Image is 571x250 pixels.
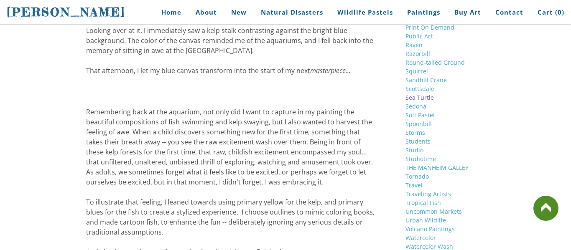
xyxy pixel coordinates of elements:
[255,3,329,22] a: Natural Disasters
[401,3,446,22] a: Paintings
[405,199,441,207] a: Tropical Fish
[405,172,429,180] a: Tornado
[405,225,455,233] a: Volcano Paintings
[405,146,423,154] a: Studio
[489,3,530,22] a: Contact
[331,3,399,22] a: Wildlife Pastels
[405,164,469,172] a: THE MANHEIM GALLEY
[405,181,423,189] a: Travel
[405,85,434,93] a: Scottsdale
[405,111,435,119] a: Soft Pastel
[405,155,436,163] a: Studiotime
[405,190,451,198] a: Traveling Artists
[558,8,562,16] span: 0
[86,107,373,187] span: Remembering back at the aquarium, not only did I want to capture in my painting the beautiful com...
[405,234,436,242] a: Watercolor
[405,120,432,128] a: Spoonbill
[405,93,434,101] a: Sea Turtle
[405,207,462,215] a: Uncommon Markets
[405,32,433,40] a: Public Art
[405,41,423,49] a: Raven
[225,3,253,22] a: New
[405,137,431,145] a: Students
[405,129,425,136] a: Storms
[7,5,125,19] span: [PERSON_NAME]
[405,102,426,110] a: Sedona
[405,58,465,75] a: Round-tailed Ground Squirrel
[310,66,351,75] em: masterpiece...
[7,4,125,20] a: [PERSON_NAME]
[405,50,430,58] a: Razorbill
[405,23,454,31] a: Print On Demand
[405,76,447,84] a: Sandhill Crane
[405,216,446,224] a: Urban Wildlife
[149,3,188,22] a: Home
[531,3,564,22] a: Cart (0)
[189,3,223,22] a: About
[448,3,487,22] a: Buy Art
